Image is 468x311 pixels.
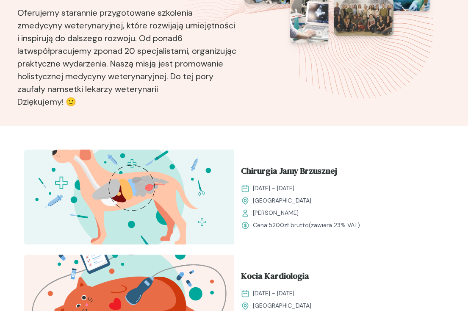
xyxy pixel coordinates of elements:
img: aHfRokMqNJQqH-fc_ChiruJB_T.svg [24,150,234,244]
span: Cena: (zawiera 23% VAT) [253,221,360,230]
span: [GEOGRAPHIC_DATA] [253,196,311,205]
a: Kocia Kardiologia [241,269,438,286]
span: [GEOGRAPHIC_DATA] [253,301,311,310]
b: ponad 20 specjalistami [98,45,188,56]
span: Kocia Kardiologia [241,269,309,286]
b: setki lekarzy weterynarii [64,83,158,94]
span: Chirurgia Jamy Brzusznej [241,164,337,180]
a: Chirurgia Jamy Brzusznej [241,164,438,180]
span: [DATE] - [DATE] [253,289,294,298]
b: medycyny weterynaryjnej [22,20,123,31]
span: [DATE] - [DATE] [253,184,294,193]
span: 5200 zł brutto [269,221,309,229]
span: [PERSON_NAME] [253,208,299,217]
